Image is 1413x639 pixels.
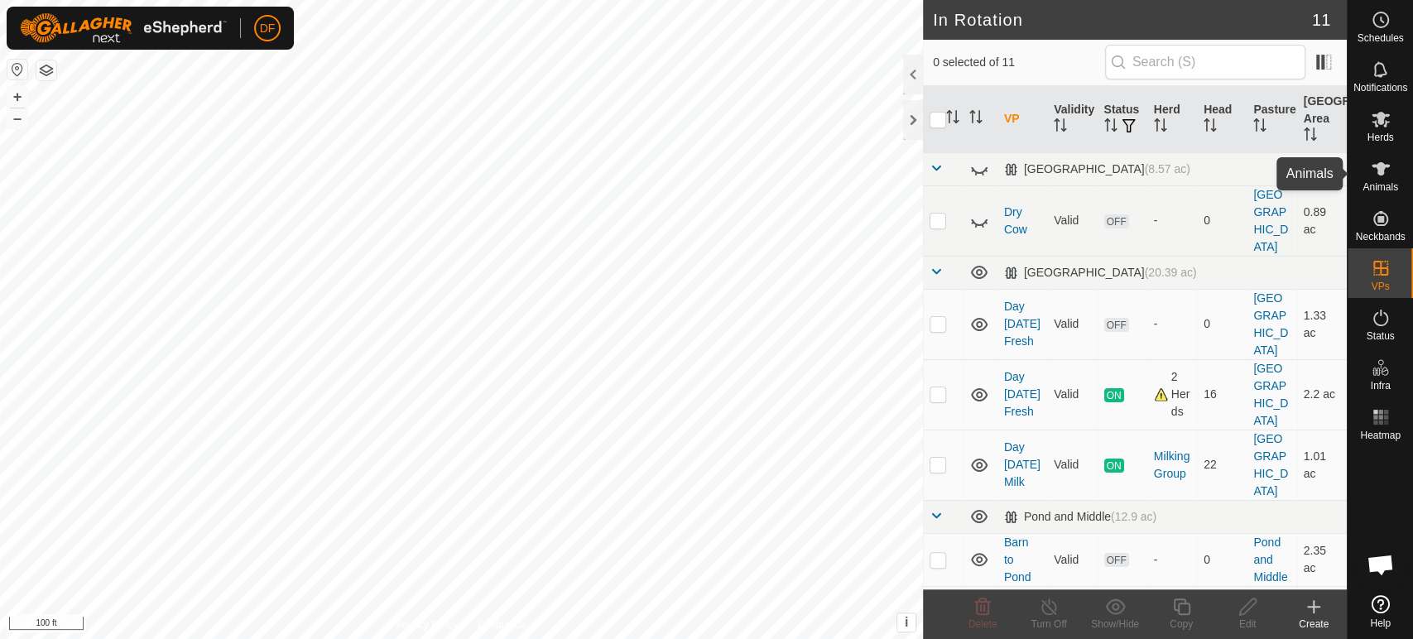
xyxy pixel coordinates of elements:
td: 23 [1197,586,1247,639]
th: Pasture [1247,86,1296,153]
span: (12.9 ac) [1111,510,1156,523]
td: Valid [1047,359,1097,430]
button: – [7,108,27,128]
span: Status [1366,331,1394,341]
input: Search (S) [1105,45,1305,79]
td: 0 [1197,185,1247,256]
span: OFF [1104,318,1129,332]
a: Day [DATE] Fresh [1004,300,1041,348]
span: DF [260,20,276,37]
p-sorticon: Activate to sort [1054,121,1067,134]
div: Pond and Middle [1004,510,1156,524]
p-sorticon: Activate to sort [946,113,959,126]
p-sorticon: Activate to sort [1154,121,1167,134]
a: [GEOGRAPHIC_DATA] [1253,188,1288,253]
a: Day [DATE] Milk [1004,440,1041,488]
th: [GEOGRAPHIC_DATA] Area [1297,86,1347,153]
div: 2 Herds [1154,368,1190,420]
td: 2.2 ac [1297,359,1347,430]
span: Delete [968,618,997,630]
span: VPs [1371,281,1389,291]
span: ON [1104,459,1124,473]
span: (8.57 ac) [1145,162,1190,175]
div: - [1154,212,1190,229]
p-sorticon: Activate to sort [1104,121,1117,134]
span: Help [1370,618,1391,628]
td: Valid [1047,430,1097,500]
span: Heatmap [1360,430,1401,440]
img: Gallagher Logo [20,13,227,43]
td: 0.89 ac [1297,185,1347,256]
td: Valid [1047,533,1097,586]
td: 16 [1197,359,1247,430]
td: 2.35 ac [1297,533,1347,586]
td: 0 [1197,533,1247,586]
th: Head [1197,86,1247,153]
div: Open chat [1356,540,1406,589]
span: OFF [1104,553,1129,567]
a: Pond and Middle [1253,536,1287,584]
a: Help [1348,589,1413,635]
td: Valid [1047,289,1097,359]
span: Schedules [1357,33,1403,43]
button: + [7,87,27,107]
span: Notifications [1353,83,1407,93]
a: [GEOGRAPHIC_DATA] [1253,362,1288,427]
span: 0 selected of 11 [933,54,1105,71]
p-sorticon: Activate to sort [1253,121,1266,134]
a: [GEOGRAPHIC_DATA] [1253,291,1288,357]
div: Milking Group [1154,448,1190,483]
td: Valid [1047,586,1097,639]
span: Animals [1363,182,1398,192]
td: 22 [1197,430,1247,500]
div: Edit [1214,617,1281,632]
span: i [905,615,908,629]
td: 5.14 ac [1297,586,1347,639]
th: Status [1098,86,1147,153]
span: Neckbands [1355,232,1405,242]
p-sorticon: Activate to sort [969,113,983,126]
div: Turn Off [1016,617,1082,632]
button: i [897,613,916,632]
td: 1.33 ac [1297,289,1347,359]
div: Show/Hide [1082,617,1148,632]
div: Create [1281,617,1347,632]
th: Validity [1047,86,1097,153]
td: 1.01 ac [1297,430,1347,500]
p-sorticon: Activate to sort [1204,121,1217,134]
a: Dry Cow [1004,205,1027,236]
span: 11 [1312,7,1330,32]
span: Herds [1367,132,1393,142]
th: VP [997,86,1047,153]
div: Copy [1148,617,1214,632]
td: Valid [1047,185,1097,256]
div: 5 Herds [1154,587,1190,639]
td: 0 [1197,289,1247,359]
a: Privacy Policy [396,617,458,632]
h2: In Rotation [933,10,1312,30]
a: [GEOGRAPHIC_DATA] [1253,432,1288,497]
div: [GEOGRAPHIC_DATA] [1004,162,1190,176]
div: [GEOGRAPHIC_DATA] [1004,266,1197,280]
a: Day [DATE] Fresh [1004,370,1041,418]
p-sorticon: Activate to sort [1304,130,1317,143]
div: - [1154,551,1190,569]
div: - [1154,315,1190,333]
span: ON [1104,388,1124,402]
span: Infra [1370,381,1390,391]
span: (20.39 ac) [1145,266,1197,279]
span: OFF [1104,214,1129,228]
a: Pond and Middle [1253,589,1287,637]
button: Map Layers [36,60,56,80]
th: Herd [1147,86,1197,153]
a: Barn to Pond [1004,536,1031,584]
a: Contact Us [478,617,526,632]
button: Reset Map [7,60,27,79]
